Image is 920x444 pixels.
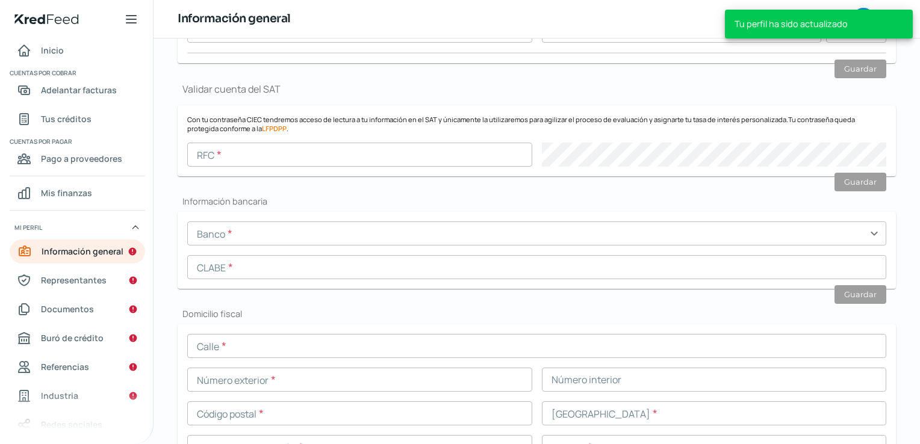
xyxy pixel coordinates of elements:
[10,78,145,102] a: Adelantar facturas
[835,60,886,78] button: Guardar
[10,384,145,408] a: Industria
[10,413,145,437] a: Redes sociales
[10,326,145,350] a: Buró de crédito
[10,355,145,379] a: Referencias
[14,222,42,233] span: Mi perfil
[41,388,78,403] span: Industria
[41,185,92,200] span: Mis finanzas
[41,330,104,345] span: Buró de crédito
[262,124,287,133] a: LFPDPP
[10,268,145,292] a: Representantes
[187,115,886,133] p: Con tu contraseña CIEC tendremos acceso de lectura a tu información en el SAT y únicamente la uti...
[41,151,122,166] span: Pago a proveedores
[10,67,143,78] span: Cuentas por cobrar
[41,273,107,288] span: Representantes
[10,136,143,147] span: Cuentas por pagar
[10,147,145,171] a: Pago a proveedores
[10,181,145,205] a: Mis finanzas
[41,111,92,126] span: Tus créditos
[41,417,102,432] span: Redes sociales
[42,244,123,259] span: Información general
[10,297,145,321] a: Documentos
[10,39,145,63] a: Inicio
[835,173,886,191] button: Guardar
[835,285,886,304] button: Guardar
[178,82,896,96] h1: Validar cuenta del SAT
[178,308,896,319] h2: Domicilio fiscal
[41,43,64,58] span: Inicio
[41,301,94,316] span: Documentos
[725,10,913,39] div: Tu perfil ha sido actualizado
[10,239,145,264] a: Información general
[178,196,896,207] h2: Información bancaria
[10,107,145,131] a: Tus créditos
[41,82,117,97] span: Adelantar facturas
[41,359,89,374] span: Referencias
[178,10,291,28] h1: Información general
